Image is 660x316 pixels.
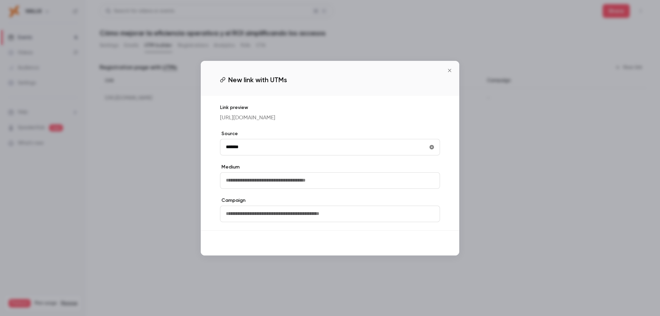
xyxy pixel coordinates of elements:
[220,197,440,204] label: Campaign
[220,130,440,137] label: Source
[220,114,440,122] p: [URL][DOMAIN_NAME]
[426,142,437,153] button: utmSource
[220,164,440,171] label: Medium
[415,236,440,250] button: Save
[220,104,440,111] p: Link preview
[443,64,456,77] button: Close
[228,75,287,85] span: New link with UTMs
